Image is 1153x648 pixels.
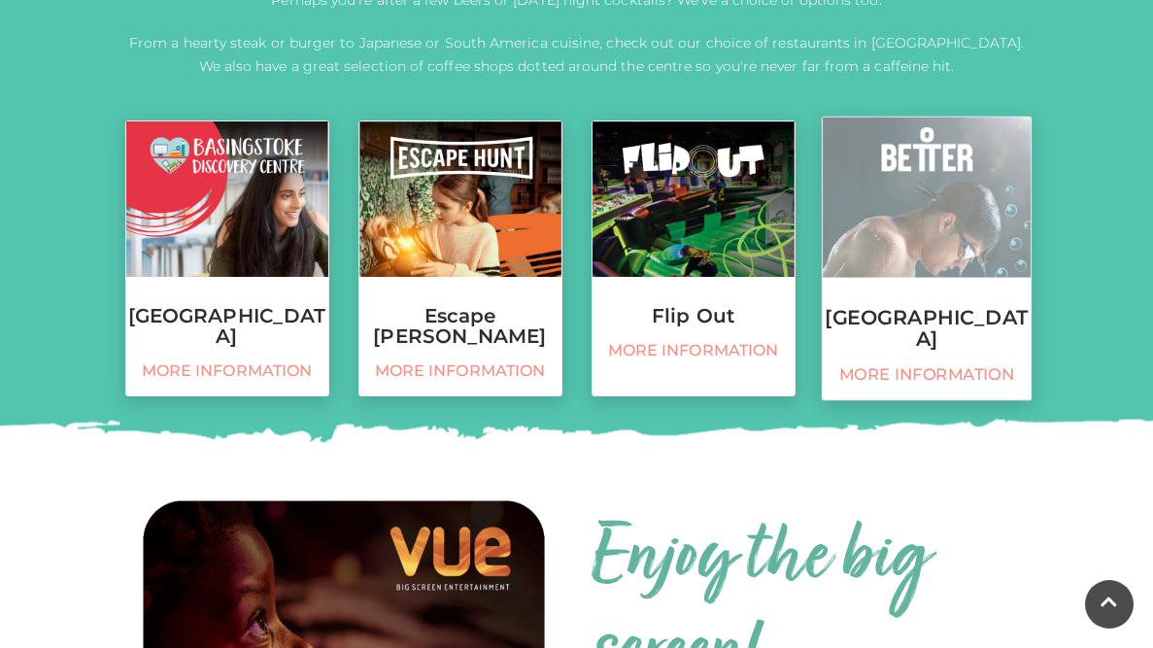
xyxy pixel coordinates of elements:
[359,121,561,277] img: Escape Hunt, Festival Place, Basingstoke
[359,306,561,347] h3: Escape [PERSON_NAME]
[369,361,552,381] span: More information
[602,341,785,360] span: More information
[126,306,328,347] h3: [GEOGRAPHIC_DATA]
[136,361,319,381] span: More information
[125,31,1029,78] p: From a hearty steak or burger to Japanese or South America cuisine, check out our choice of resta...
[822,307,1030,349] h3: [GEOGRAPHIC_DATA]
[593,306,795,326] h3: Flip Out
[832,364,1021,385] span: More information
